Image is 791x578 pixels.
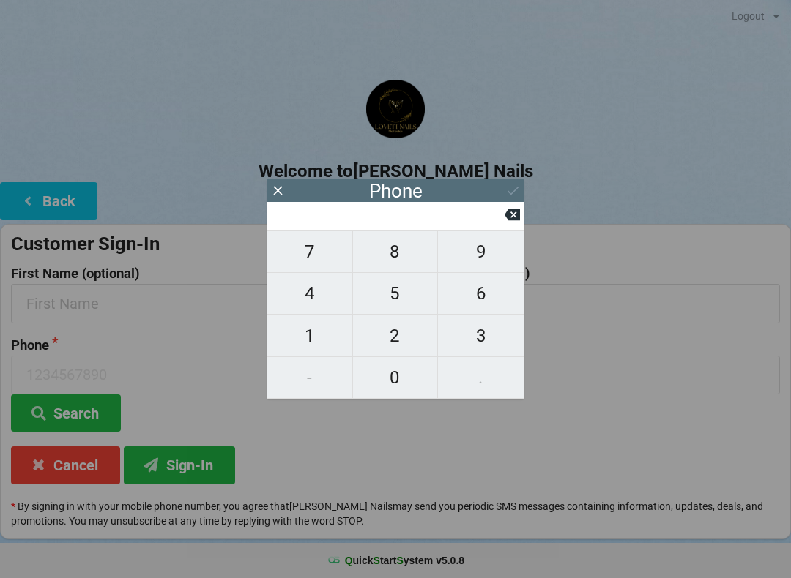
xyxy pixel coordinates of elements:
button: 2 [353,315,439,356]
button: 4 [267,273,353,315]
div: Phone [369,184,423,198]
span: 7 [267,236,352,267]
span: 1 [267,320,352,351]
span: 4 [267,278,352,309]
span: 0 [353,362,438,393]
span: 6 [438,278,524,309]
button: 8 [353,230,439,273]
span: 8 [353,236,438,267]
button: 5 [353,273,439,315]
span: 9 [438,236,524,267]
button: 9 [438,230,524,273]
button: 3 [438,315,524,356]
span: 2 [353,320,438,351]
button: 0 [353,357,439,399]
span: 3 [438,320,524,351]
button: 7 [267,230,353,273]
button: 6 [438,273,524,315]
button: 1 [267,315,353,356]
span: 5 [353,278,438,309]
